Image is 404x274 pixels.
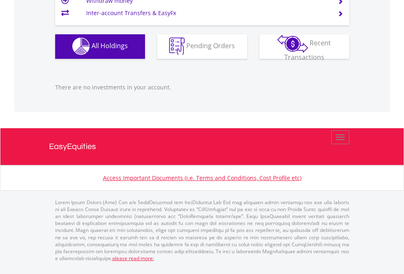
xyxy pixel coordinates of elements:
a: Access Important Documents (i.e. Terms and Conditions, Cost Profile etc) [103,174,301,182]
p: There are no investments in your account. [55,83,349,91]
p: Lorem Ipsum Dolors (Ame) Con a/e SeddOeiusmod tem InciDiduntut Lab Etd mag aliquaen admin veniamq... [55,199,349,262]
a: EasyEquities [49,128,355,165]
img: pending_instructions-wht.png [169,38,185,55]
button: Pending Orders [157,34,247,59]
button: Recent Transactions [259,34,349,59]
img: transactions-zar-wht.png [277,35,308,53]
span: Pending Orders [186,41,235,50]
a: please read more: [112,255,154,262]
span: Recent Transactions [284,38,331,62]
td: Inter-account Transfers & EasyFx [86,7,328,19]
span: All Holdings [92,41,128,50]
button: All Holdings [55,34,145,59]
img: holdings-wht.png [72,38,90,55]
